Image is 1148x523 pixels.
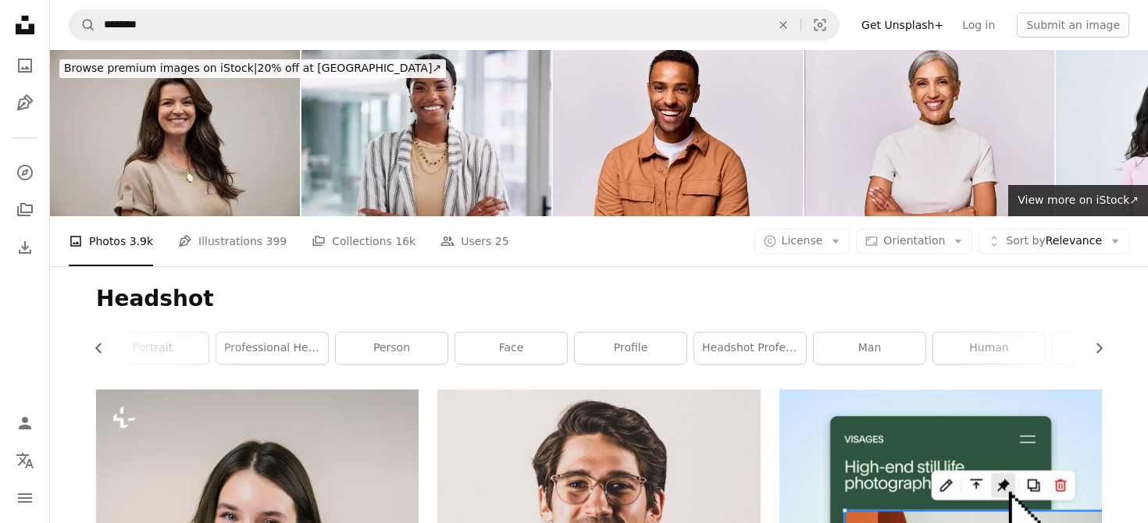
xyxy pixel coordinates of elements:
a: Illustrations 399 [178,216,287,266]
span: License [782,234,823,247]
a: face [455,333,567,364]
a: View more on iStock↗ [1008,185,1148,216]
a: human [933,333,1045,364]
button: Menu [9,482,41,514]
a: Photos [9,50,41,81]
button: Orientation [856,229,972,254]
span: 399 [266,233,287,250]
a: professional headshot [216,333,328,364]
a: Log in / Sign up [9,407,41,439]
a: person [336,333,447,364]
a: Collections [9,194,41,226]
span: Browse premium images on iStock | [64,62,257,74]
a: Log in [953,12,1004,37]
a: headshot professional [694,333,806,364]
a: Browse premium images on iStock|20% off at [GEOGRAPHIC_DATA]↗ [50,50,455,87]
a: profile [575,333,686,364]
a: Illustrations [9,87,41,119]
span: 25 [495,233,509,250]
button: Visual search [801,10,839,40]
a: man [814,333,925,364]
button: scroll list to the left [96,333,113,364]
button: Clear [766,10,800,40]
img: Studio portrait of happy multiracial mid adult man wearing brown shirt, toothy smile [553,50,803,216]
form: Find visuals sitewide [69,9,840,41]
a: Explore [9,157,41,188]
button: Search Unsplash [70,10,96,40]
img: Business, portrait and smile with black woman in office for start of corporate or professional ca... [301,50,551,216]
button: Sort byRelevance [979,229,1129,254]
a: portrait [97,333,209,364]
span: View more on iStock ↗ [1018,194,1139,206]
a: Download History [9,232,41,263]
button: Language [9,445,41,476]
span: 16k [395,233,415,250]
a: Users 25 [440,216,509,266]
a: Collections 16k [312,216,415,266]
a: Get Unsplash+ [852,12,953,37]
span: Relevance [1006,233,1102,249]
span: Sort by [1006,234,1045,247]
span: 20% off at [GEOGRAPHIC_DATA] ↗ [64,62,441,74]
img: Studio portrait of decision making businesswoman in businesswear [50,50,300,216]
img: Studio portrait of happy mature woman with gray hair and arms crossed [804,50,1054,216]
button: License [754,229,850,254]
button: Submit an image [1017,12,1129,37]
h1: Headshot [96,285,1102,313]
span: Orientation [883,234,945,247]
button: scroll list to the right [1085,333,1102,364]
